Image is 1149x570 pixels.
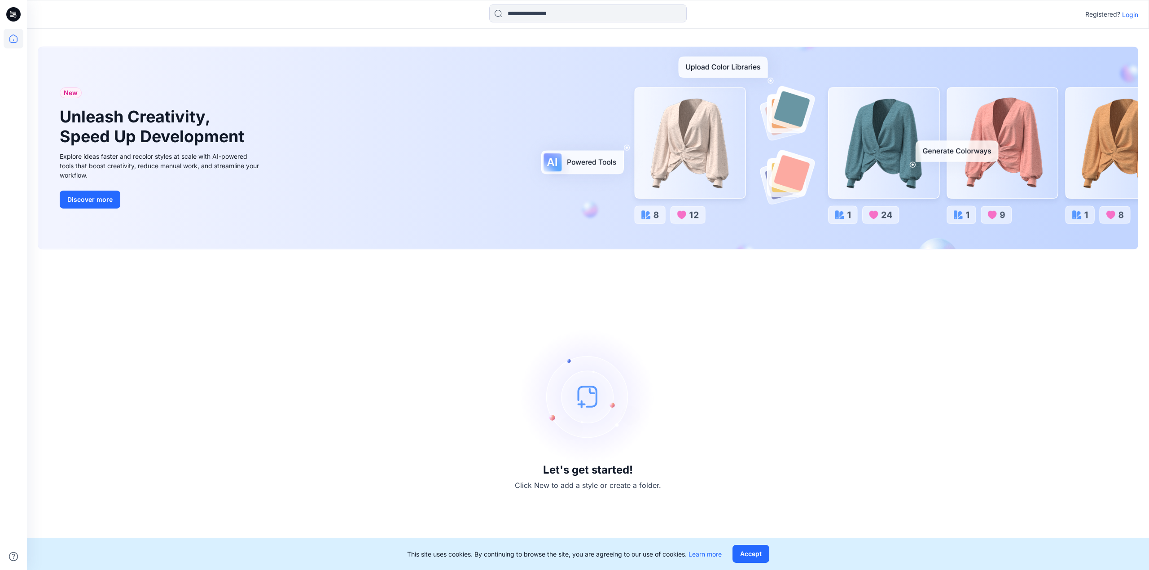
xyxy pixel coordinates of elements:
[543,464,633,476] h3: Let's get started!
[1122,10,1138,19] p: Login
[64,87,78,98] span: New
[60,152,262,180] div: Explore ideas faster and recolor styles at scale with AI-powered tools that boost creativity, red...
[521,329,655,464] img: empty-state-image.svg
[60,107,248,146] h1: Unleash Creativity, Speed Up Development
[407,549,722,559] p: This site uses cookies. By continuing to browse the site, you are agreeing to our use of cookies.
[689,550,722,558] a: Learn more
[732,545,769,563] button: Accept
[1085,9,1120,20] p: Registered?
[60,191,120,209] button: Discover more
[60,191,262,209] a: Discover more
[515,480,661,491] p: Click New to add a style or create a folder.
